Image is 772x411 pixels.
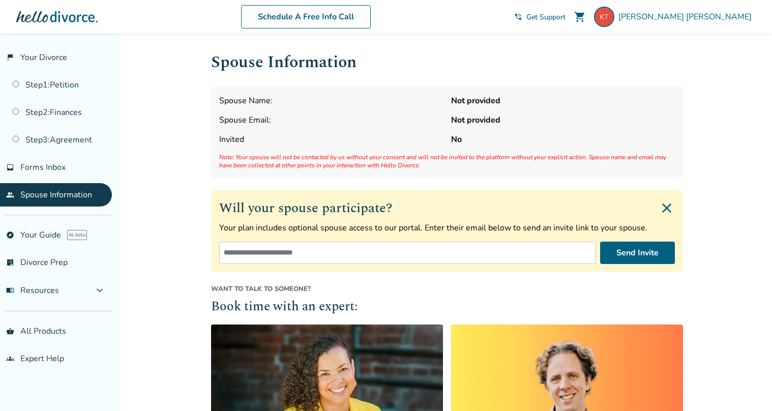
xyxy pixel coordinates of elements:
strong: Not provided [451,95,675,106]
span: Spouse Email: [219,114,443,126]
p: Your plan includes optional spouse access to our portal. Enter their email below to send an invit... [219,222,675,233]
span: list_alt_check [6,258,14,267]
span: Spouse Name: [219,95,443,106]
h2: Will your spouse participate? [219,198,675,218]
span: people [6,191,14,199]
iframe: Chat Widget [721,362,772,411]
strong: Not provided [451,114,675,126]
span: phone_in_talk [514,13,522,21]
span: shopping_cart [574,11,586,23]
span: Want to talk to someone? [211,284,683,293]
strong: No [451,134,675,145]
span: AI beta [67,230,87,240]
span: Invited [219,134,443,145]
span: shopping_basket [6,327,14,335]
span: inbox [6,163,14,171]
span: groups [6,355,14,363]
span: expand_more [94,284,106,297]
span: Get Support [526,12,566,22]
a: Schedule A Free Info Call [241,5,371,28]
span: [PERSON_NAME] [PERSON_NAME] [618,11,756,22]
h2: Book time with an expert: [211,298,683,317]
span: Resources [6,285,59,296]
span: explore [6,231,14,239]
img: Close invite form [659,200,675,216]
span: Note: Your spouse will not be contacted by us without your consent and will not be invited to the... [219,153,675,169]
span: Forms Inbox [20,162,66,173]
h1: Spouse Information [211,50,683,75]
a: phone_in_talkGet Support [514,12,566,22]
img: kaz.tran@yahoo.com.au [594,7,614,27]
span: flag_2 [6,53,14,62]
span: menu_book [6,286,14,295]
button: Send Invite [600,242,675,264]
